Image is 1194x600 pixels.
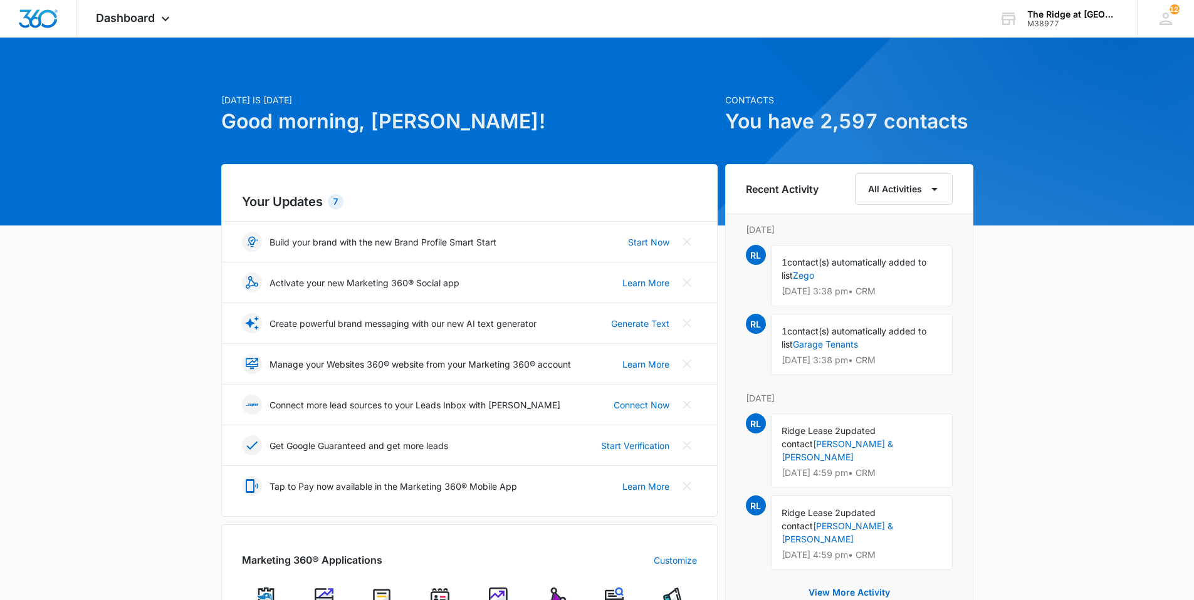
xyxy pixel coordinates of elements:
[677,232,697,252] button: Close
[782,425,841,436] span: Ridge Lease 2
[746,223,953,236] p: [DATE]
[725,93,973,106] p: Contacts
[677,476,697,496] button: Close
[221,106,718,137] h1: Good morning, [PERSON_NAME]!
[746,413,766,433] span: RL
[1170,4,1180,14] span: 124
[270,358,571,371] p: Manage your Websites 360® website from your Marketing 360® account
[677,354,697,374] button: Close
[746,182,819,197] h6: Recent Activity
[622,358,669,371] a: Learn More
[270,439,448,452] p: Get Google Guaranteed and get more leads
[328,194,343,209] div: 7
[270,317,537,330] p: Create powerful brand messaging with our new AI text generator
[611,317,669,330] a: Generate Text
[855,173,953,205] button: All Activities
[270,480,517,493] p: Tap to Pay now available in the Marketing 360® Mobile App
[793,339,858,349] a: Garage Tenants
[622,480,669,493] a: Learn More
[622,276,669,289] a: Learn More
[270,276,459,289] p: Activate your new Marketing 360® Social app
[654,554,697,567] a: Customize
[270,235,496,249] p: Build your brand with the new Brand Profile Smart Start
[746,495,766,515] span: RL
[601,439,669,452] a: Start Verification
[782,507,841,518] span: Ridge Lease 2
[725,106,973,137] h1: You have 2,597 contacts
[677,313,697,333] button: Close
[614,398,669,411] a: Connect Now
[96,11,155,24] span: Dashboard
[677,435,697,455] button: Close
[746,391,953,405] p: [DATE]
[1027,9,1119,19] div: account name
[677,395,697,415] button: Close
[221,93,718,106] p: [DATE] is [DATE]
[782,551,942,559] p: [DATE] 4:59 pm • CRM
[628,235,669,249] a: Start Now
[782,356,942,365] p: [DATE] 3:38 pm • CRM
[782,520,893,544] a: [PERSON_NAME] & [PERSON_NAME]
[782,257,787,267] span: 1
[270,398,560,411] p: Connect more lead sources to your Leads Inbox with [PERSON_NAME]
[782,326,926,349] span: contact(s) automatically added to list
[242,192,697,211] h2: Your Updates
[242,552,382,567] h2: Marketing 360® Applications
[793,270,814,281] a: Zego
[782,468,942,477] p: [DATE] 4:59 pm • CRM
[746,245,766,265] span: RL
[1027,19,1119,28] div: account id
[782,438,893,462] a: [PERSON_NAME] & [PERSON_NAME]
[782,257,926,281] span: contact(s) automatically added to list
[782,326,787,336] span: 1
[677,272,697,292] button: Close
[1170,4,1180,14] div: notifications count
[746,314,766,334] span: RL
[782,287,942,296] p: [DATE] 3:38 pm • CRM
